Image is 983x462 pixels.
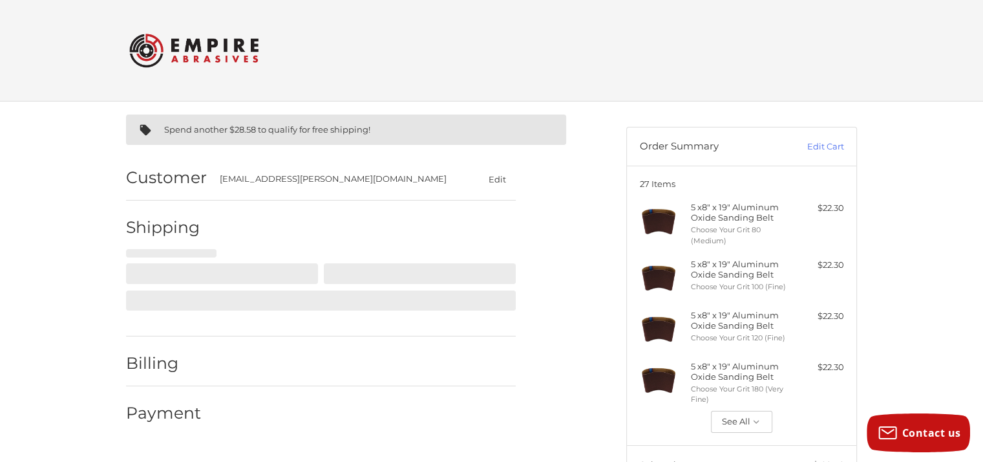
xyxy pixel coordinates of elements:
li: Choose Your Grit 180 (Very Fine) [691,384,790,405]
h2: Billing [126,353,202,373]
li: Choose Your Grit 120 (Fine) [691,333,790,344]
a: Edit Cart [779,140,844,153]
h4: 5 x 8" x 19" Aluminum Oxide Sanding Belt [691,202,790,223]
button: Contact us [867,413,970,452]
img: Empire Abrasives [129,25,259,76]
h4: 5 x 8" x 19" Aluminum Oxide Sanding Belt [691,259,790,280]
h4: 5 x 8" x 19" Aluminum Oxide Sanding Belt [691,310,790,331]
span: Spend another $28.58 to qualify for free shipping! [164,124,370,135]
h2: Shipping [126,217,202,237]
h4: 5 x 8" x 19" Aluminum Oxide Sanding Belt [691,361,790,382]
h2: Customer [126,168,207,188]
div: $22.30 [793,259,844,272]
div: $22.30 [793,310,844,323]
button: See All [711,411,772,433]
h3: Order Summary [640,140,779,153]
li: Choose Your Grit 100 (Fine) [691,281,790,292]
div: [EMAIL_ADDRESS][PERSON_NAME][DOMAIN_NAME] [220,173,454,186]
span: Contact us [902,426,961,440]
div: $22.30 [793,202,844,215]
li: Choose Your Grit 80 (Medium) [691,225,790,246]
button: Edit [478,170,516,188]
h2: Payment [126,403,202,423]
div: $22.30 [793,361,844,374]
h3: 27 Items [640,179,844,189]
